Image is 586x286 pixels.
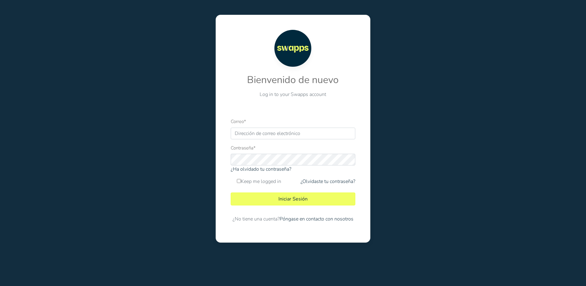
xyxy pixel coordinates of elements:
[231,91,355,98] p: Log in to your Swapps account
[301,178,355,185] a: ¿Olvidaste tu contraseña?
[231,118,246,125] label: Correo
[231,74,355,86] h2: Bienvenido de nuevo
[274,30,311,67] img: Swapps logo
[231,193,355,205] button: Iniciar Sesión
[237,179,241,183] input: Keep me logged in
[280,216,353,222] a: Póngase en contacto con nosotros
[231,128,355,139] input: Dirección de correo electrónico
[231,166,291,173] a: ¿Ha olvidado tu contraseña?
[231,215,355,223] p: ¿No tiene una cuenta?
[237,178,281,185] label: Keep me logged in
[231,145,256,152] label: Contraseña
